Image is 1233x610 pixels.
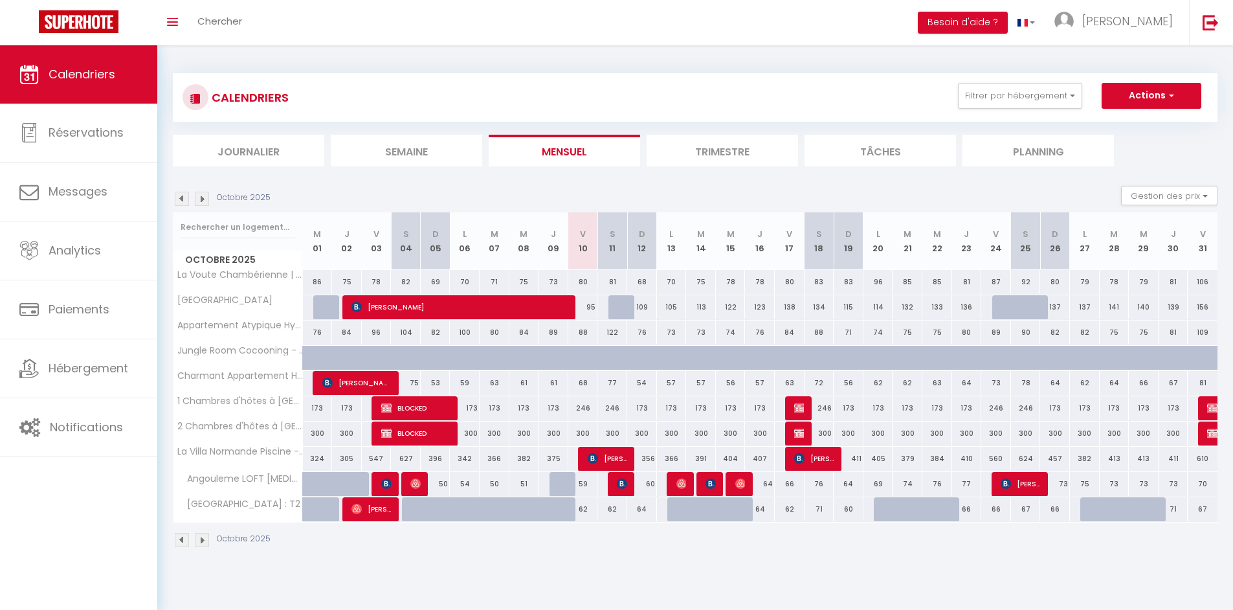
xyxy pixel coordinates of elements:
[757,228,762,240] abbr: J
[745,447,775,471] div: 407
[904,228,911,240] abbr: M
[1011,396,1041,420] div: 246
[952,270,982,294] div: 81
[450,422,480,446] div: 300
[686,371,716,395] div: 57
[1070,371,1100,395] div: 62
[863,371,893,395] div: 62
[727,228,735,240] abbr: M
[1188,270,1217,294] div: 106
[489,135,640,166] li: Mensuel
[745,371,775,395] div: 57
[863,396,893,420] div: 173
[332,396,362,420] div: 173
[539,371,568,395] div: 61
[391,321,421,345] div: 104
[647,135,798,166] li: Trimestre
[981,396,1011,420] div: 246
[834,371,863,395] div: 56
[175,422,305,431] span: 2 Chambres d'hôtes à [GEOGRAPHIC_DATA]
[1110,228,1118,240] abbr: M
[893,396,922,420] div: 173
[49,242,101,258] span: Analytics
[1129,422,1159,446] div: 300
[175,396,305,406] span: 1 Chambres d'hôtes à [GEOGRAPHIC_DATA]
[509,212,539,270] th: 08
[381,471,391,496] span: [PERSON_NAME]
[1159,371,1188,395] div: 67
[1040,371,1070,395] div: 64
[893,371,922,395] div: 62
[381,421,450,446] span: BLOCKED
[362,270,392,294] div: 78
[627,422,657,446] div: 300
[657,270,687,294] div: 70
[175,371,305,381] span: Charmant Appartement Haussmannien HyperCentre
[893,321,922,345] div: 75
[952,371,982,395] div: 64
[863,422,893,446] div: 300
[568,422,598,446] div: 300
[597,270,627,294] div: 81
[1070,212,1100,270] th: 27
[391,371,421,395] div: 75
[993,228,999,240] abbr: V
[745,295,775,319] div: 123
[1188,371,1217,395] div: 81
[1188,295,1217,319] div: 156
[952,212,982,270] th: 23
[716,295,746,319] div: 122
[332,270,362,294] div: 75
[1171,228,1176,240] abbr: J
[539,396,568,420] div: 173
[539,212,568,270] th: 09
[520,228,528,240] abbr: M
[834,422,863,446] div: 300
[981,447,1011,471] div: 560
[568,212,598,270] th: 10
[480,270,509,294] div: 71
[1129,447,1159,471] div: 413
[705,471,715,496] span: [PERSON_NAME]
[332,422,362,446] div: 300
[332,212,362,270] th: 02
[981,321,1011,345] div: 89
[610,228,616,240] abbr: S
[794,421,804,446] span: BLOCKED
[922,422,952,446] div: 300
[1159,422,1188,446] div: 300
[1011,212,1041,270] th: 25
[686,447,716,471] div: 391
[381,396,450,420] span: BLOCKED
[805,371,834,395] div: 72
[627,371,657,395] div: 54
[450,270,480,294] div: 70
[450,371,480,395] div: 59
[964,228,969,240] abbr: J
[217,192,271,204] p: Octobre 2025
[1070,447,1100,471] div: 382
[1040,321,1070,345] div: 82
[1070,321,1100,345] div: 82
[1083,228,1087,240] abbr: L
[794,446,834,471] span: [PERSON_NAME]
[568,295,598,319] div: 95
[775,321,805,345] div: 84
[597,396,627,420] div: 246
[463,228,467,240] abbr: L
[922,371,952,395] div: 63
[834,396,863,420] div: 173
[981,212,1011,270] th: 24
[450,212,480,270] th: 06
[303,321,333,345] div: 76
[1040,212,1070,270] th: 26
[1140,228,1148,240] abbr: M
[805,321,834,345] div: 88
[197,14,242,28] span: Chercher
[1001,471,1040,496] span: [PERSON_NAME]
[568,371,598,395] div: 68
[834,447,863,471] div: 411
[421,321,450,345] div: 82
[805,135,956,166] li: Tâches
[39,10,118,33] img: Super Booking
